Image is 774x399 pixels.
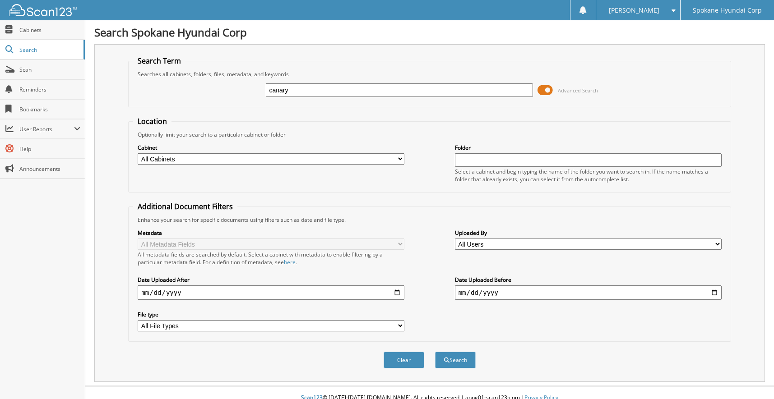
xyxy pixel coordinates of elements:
input: end [455,285,722,300]
span: Scan [19,66,80,73]
div: Optionally limit your search to a particular cabinet or folder [133,131,726,138]
span: Bookmarks [19,105,80,113]
div: Enhance your search for specific documents using filters such as date and file type. [133,216,726,224]
span: Search [19,46,79,54]
label: Metadata [138,229,404,237]
span: Cabinets [19,26,80,34]
label: Uploaded By [455,229,722,237]
legend: Search Term [133,56,185,66]
span: Help [19,145,80,153]
label: Date Uploaded After [138,276,404,284]
span: Announcements [19,165,80,173]
span: [PERSON_NAME] [609,8,659,13]
button: Search [435,352,476,368]
div: All metadata fields are searched by default. Select a cabinet with metadata to enable filtering b... [138,251,404,266]
label: Folder [455,144,722,151]
legend: Additional Document Filters [133,202,237,211]
div: Searches all cabinets, folders, files, metadata, and keywords [133,70,726,78]
span: Spokane Hyundai Corp [693,8,762,13]
label: Date Uploaded Before [455,276,722,284]
span: Advanced Search [558,87,598,94]
a: here [284,258,296,266]
label: File type [138,311,404,318]
h1: Search Spokane Hyundai Corp [94,25,765,40]
legend: Location [133,116,171,126]
input: start [138,285,404,300]
span: Reminders [19,86,80,93]
div: Select a cabinet and begin typing the name of the folder you want to search in. If the name match... [455,168,722,183]
label: Cabinet [138,144,404,151]
button: Clear [384,352,424,368]
iframe: Chat Widget [729,356,774,399]
img: scan123-logo-white.svg [9,4,77,16]
span: User Reports [19,125,74,133]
